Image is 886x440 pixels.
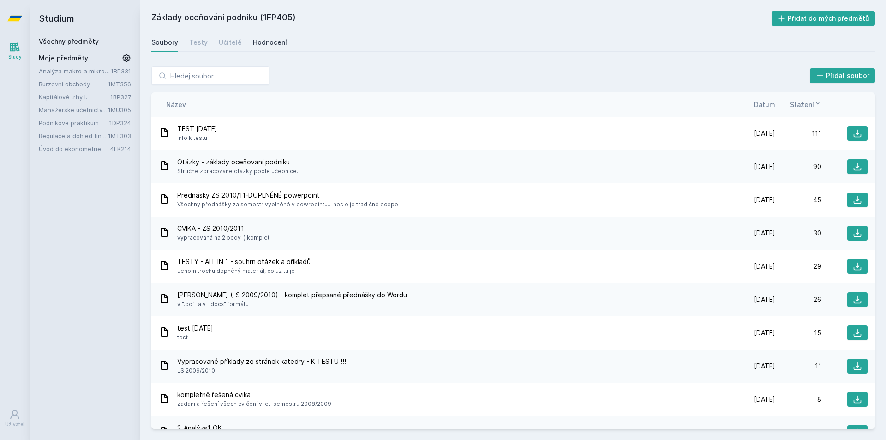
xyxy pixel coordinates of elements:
[253,38,287,47] div: Hodnocení
[177,266,311,276] span: Jenom trochu dopněný materiál, co už tu je
[177,224,269,233] span: CVIKA - ZS 2010/2011
[177,200,398,209] span: Všechny přednášky za semestr vyplněné v powrpointu... heslo je tradičně ocepo
[775,262,821,271] div: 29
[177,191,398,200] span: Přednášky ZS 2010/11-DOPLNĚNÉ powerpoint
[39,66,111,76] a: Analýza makro a mikrofinančních dat
[151,66,269,85] input: Hledej soubor
[775,328,821,338] div: 15
[151,38,178,47] div: Soubory
[177,157,298,167] span: Otázky - základy oceňování podniku
[754,295,775,304] span: [DATE]
[177,399,331,409] span: zadani a řešení všech cvičení v let. semestru 2008/2009
[2,37,28,65] a: Study
[108,106,131,114] a: 1MU305
[189,38,208,47] div: Testy
[189,33,208,52] a: Testy
[754,262,775,271] span: [DATE]
[219,33,242,52] a: Učitelé
[810,68,875,83] button: Přidat soubor
[177,390,331,399] span: kompletně řešená cvika
[775,395,821,404] div: 8
[775,295,821,304] div: 26
[754,229,775,238] span: [DATE]
[775,195,821,205] div: 45
[772,11,875,26] button: Přidat do mých předmětů
[177,290,407,300] span: [PERSON_NAME] (LS 2009/2010) - komplet přepsané přednášky do Wordu
[111,67,131,75] a: 1BP331
[754,362,775,371] span: [DATE]
[775,428,821,437] div: 6
[39,131,108,140] a: Regulace a dohled finančního systému
[775,162,821,171] div: 90
[177,257,311,266] span: TESTY - ALL IN 1 - souhrn otázek a příkladů
[151,33,178,52] a: Soubory
[8,54,22,60] div: Study
[775,362,821,371] div: 11
[39,144,110,153] a: Úvod do ekonometrie
[775,129,821,138] div: 111
[754,195,775,205] span: [DATE]
[2,404,28,433] a: Uživatel
[754,395,775,404] span: [DATE]
[754,129,775,138] span: [DATE]
[177,423,224,433] span: 2_Analýza1_OK
[253,33,287,52] a: Hodnocení
[177,133,217,143] span: info k testu
[39,79,108,89] a: Burzovní obchody
[39,54,88,63] span: Moje předměty
[109,119,131,127] a: 1DP324
[219,38,242,47] div: Učitelé
[177,167,298,176] span: Stručně zpracované otázky podle učebnice.
[5,421,24,428] div: Uživatel
[177,333,213,342] span: test
[177,357,346,366] span: Vypracované příklady ze stránek katedry - K TESTU !!!
[177,124,217,133] span: TEST [DATE]
[39,37,99,45] a: Všechny předměty
[166,100,186,109] button: Název
[754,162,775,171] span: [DATE]
[177,324,213,333] span: test [DATE]
[177,300,407,309] span: v ".pdf" a v ".docx" formátu
[177,366,346,375] span: LS 2009/2010
[110,145,131,152] a: 4EK214
[754,100,775,109] button: Datum
[754,328,775,338] span: [DATE]
[177,233,269,242] span: vypracovaná na 2 body :) komplet
[110,93,131,101] a: 1BP327
[39,118,109,127] a: Podnikové praktikum
[108,80,131,88] a: 1MT356
[790,100,821,109] button: Stažení
[790,100,814,109] span: Stažení
[39,92,110,102] a: Kapitálové trhy I.
[39,105,108,115] a: Manažerské účetnictví I.
[754,428,775,437] span: [DATE]
[775,229,821,238] div: 30
[108,132,131,139] a: 1MT303
[151,11,772,26] h2: Základy oceňování podniku (1FP405)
